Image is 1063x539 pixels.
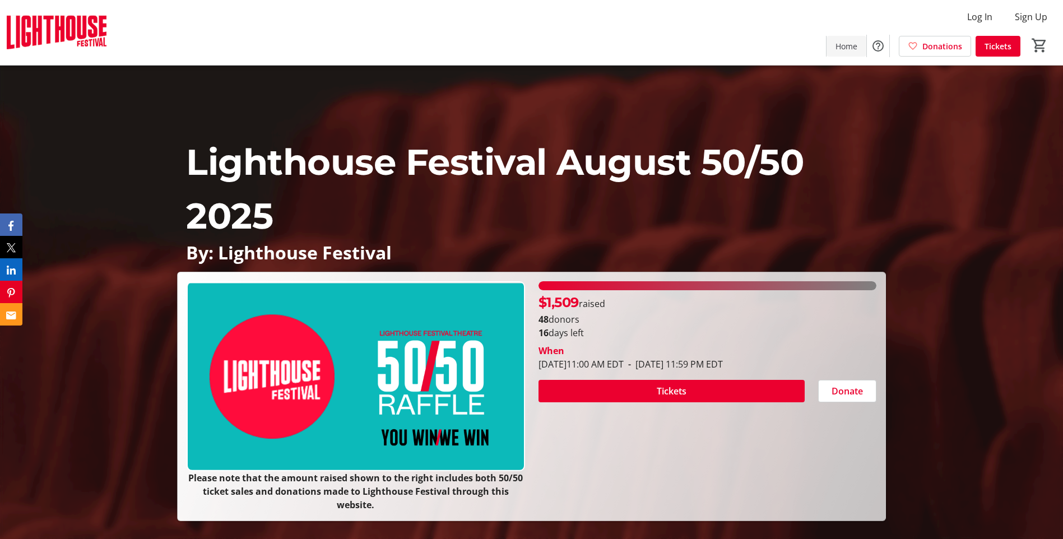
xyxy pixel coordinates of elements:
span: Donate [832,384,863,398]
img: Lighthouse Festival's Logo [7,4,106,61]
span: 16 [539,327,549,339]
button: Help [867,35,889,57]
p: Lighthouse Festival August 50/50 2025 [186,135,877,243]
a: Tickets [976,36,1020,57]
span: - [624,358,635,370]
button: Cart [1029,35,1050,55]
span: [DATE] 11:00 AM EDT [539,358,624,370]
span: Sign Up [1015,10,1047,24]
button: Tickets [539,380,805,402]
p: By: Lighthouse Festival [186,243,877,262]
a: Home [827,36,866,57]
p: raised [539,292,605,313]
div: 100% of fundraising goal reached [539,281,876,290]
span: Home [835,40,857,52]
button: Sign Up [1006,8,1056,26]
span: Tickets [985,40,1011,52]
p: days left [539,326,876,340]
span: Tickets [657,384,686,398]
button: Donate [818,380,876,402]
div: When [539,344,564,357]
img: Campaign CTA Media Photo [187,281,524,471]
span: [DATE] 11:59 PM EDT [624,358,723,370]
p: donors [539,313,876,326]
span: Log In [967,10,992,24]
a: Donations [899,36,971,57]
strong: Please note that the amount raised shown to the right includes both 50/50 ticket sales and donati... [188,472,523,511]
span: Donations [922,40,962,52]
b: 48 [539,313,549,326]
span: $1,509 [539,294,579,310]
button: Log In [958,8,1001,26]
